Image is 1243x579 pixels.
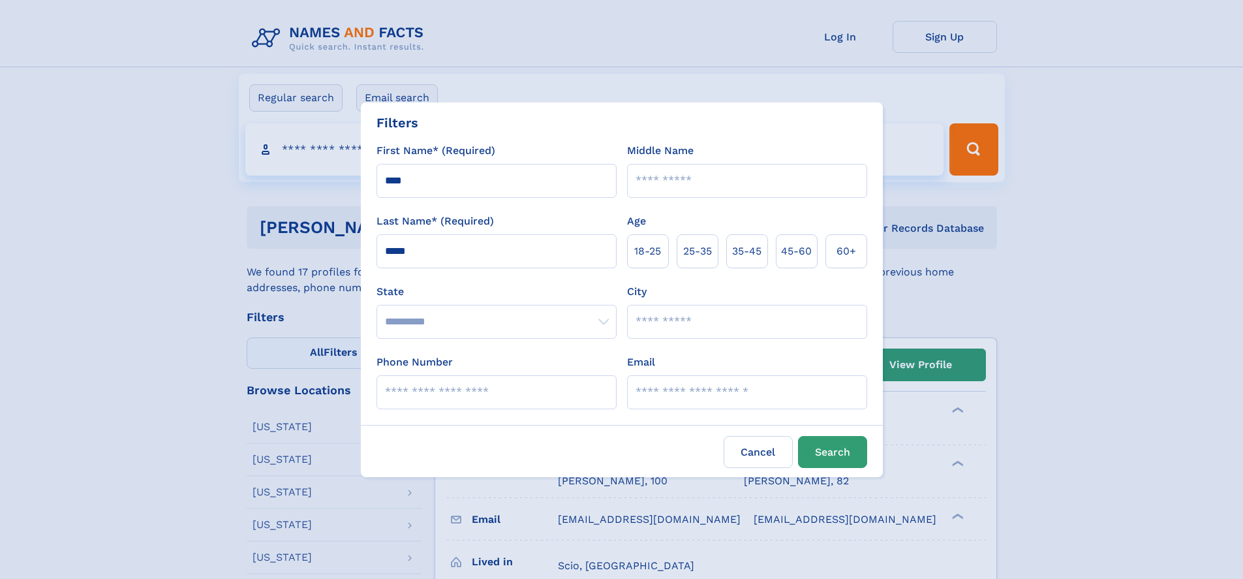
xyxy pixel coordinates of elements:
span: 25‑35 [683,243,712,259]
label: Cancel [724,436,793,468]
label: Email [627,354,655,370]
button: Search [798,436,867,468]
label: Middle Name [627,143,694,159]
label: City [627,284,647,300]
span: 60+ [836,243,856,259]
label: Last Name* (Required) [376,213,494,229]
span: 18‑25 [634,243,661,259]
label: State [376,284,617,300]
label: First Name* (Required) [376,143,495,159]
span: 45‑60 [781,243,812,259]
label: Age [627,213,646,229]
span: 35‑45 [732,243,761,259]
label: Phone Number [376,354,453,370]
div: Filters [376,113,418,133]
